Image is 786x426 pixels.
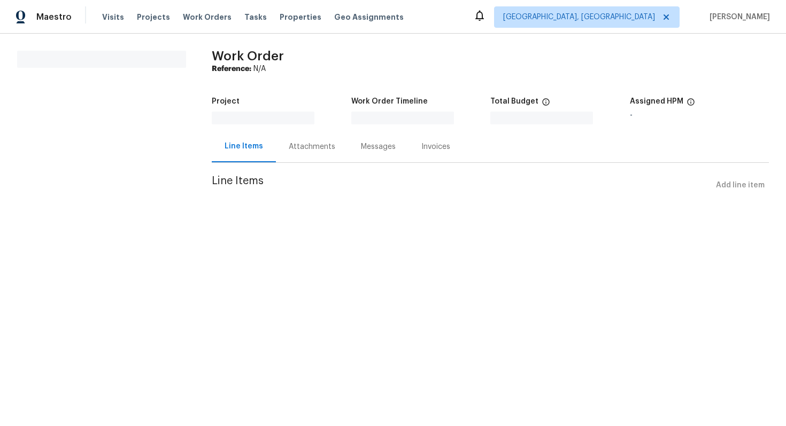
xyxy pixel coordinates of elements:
[183,12,232,22] span: Work Orders
[212,98,240,105] h5: Project
[421,141,450,152] div: Invoices
[351,98,428,105] h5: Work Order Timeline
[280,12,321,22] span: Properties
[212,64,769,74] div: N/A
[212,50,284,62] span: Work Order
[289,141,335,152] div: Attachments
[244,13,267,21] span: Tasks
[490,98,538,105] h5: Total Budget
[36,12,72,22] span: Maestro
[361,141,396,152] div: Messages
[334,12,404,22] span: Geo Assignments
[137,12,170,22] span: Projects
[225,141,263,152] div: Line Items
[687,98,695,112] span: The hpm assigned to this work order.
[542,98,550,112] span: The total cost of line items that have been proposed by Opendoor. This sum includes line items th...
[503,12,655,22] span: [GEOGRAPHIC_DATA], [GEOGRAPHIC_DATA]
[630,98,683,105] h5: Assigned HPM
[212,176,712,195] span: Line Items
[102,12,124,22] span: Visits
[212,65,251,73] b: Reference:
[705,12,770,22] span: [PERSON_NAME]
[630,112,769,119] div: -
